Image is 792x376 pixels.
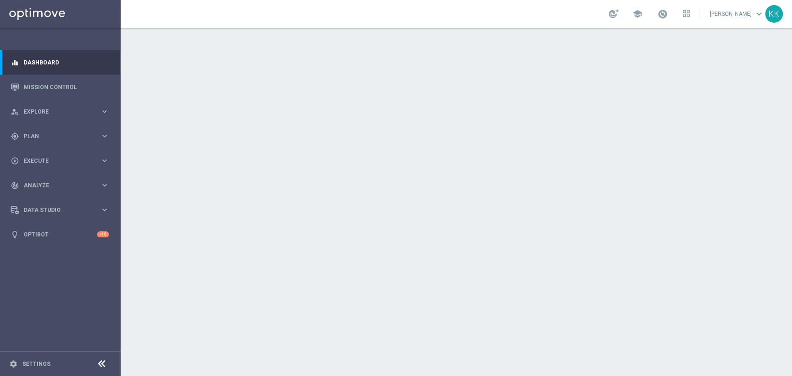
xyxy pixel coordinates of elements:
span: keyboard_arrow_down [754,9,764,19]
i: equalizer [11,58,19,67]
button: person_search Explore keyboard_arrow_right [10,108,109,115]
i: keyboard_arrow_right [100,156,109,165]
a: Mission Control [24,75,109,99]
div: Analyze [11,181,100,190]
a: [PERSON_NAME]keyboard_arrow_down [709,7,765,21]
button: lightbulb Optibot +10 [10,231,109,238]
a: Settings [22,361,51,367]
span: Data Studio [24,207,100,213]
div: Execute [11,157,100,165]
span: Plan [24,134,100,139]
span: Analyze [24,183,100,188]
i: track_changes [11,181,19,190]
div: Explore [11,108,100,116]
div: KK [765,5,783,23]
i: lightbulb [11,230,19,239]
button: Mission Control [10,83,109,91]
i: keyboard_arrow_right [100,181,109,190]
a: Optibot [24,222,97,247]
div: Mission Control [11,75,109,99]
span: school [632,9,643,19]
a: Dashboard [24,50,109,75]
button: equalizer Dashboard [10,59,109,66]
i: gps_fixed [11,132,19,140]
i: person_search [11,108,19,116]
button: Data Studio keyboard_arrow_right [10,206,109,214]
i: play_circle_outline [11,157,19,165]
i: keyboard_arrow_right [100,107,109,116]
button: play_circle_outline Execute keyboard_arrow_right [10,157,109,165]
span: Explore [24,109,100,115]
div: Data Studio [11,206,100,214]
span: Execute [24,158,100,164]
div: Plan [11,132,100,140]
i: keyboard_arrow_right [100,132,109,140]
button: track_changes Analyze keyboard_arrow_right [10,182,109,189]
div: +10 [97,231,109,237]
i: keyboard_arrow_right [100,205,109,214]
div: Dashboard [11,50,109,75]
button: gps_fixed Plan keyboard_arrow_right [10,133,109,140]
div: Optibot [11,222,109,247]
i: settings [9,360,18,368]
